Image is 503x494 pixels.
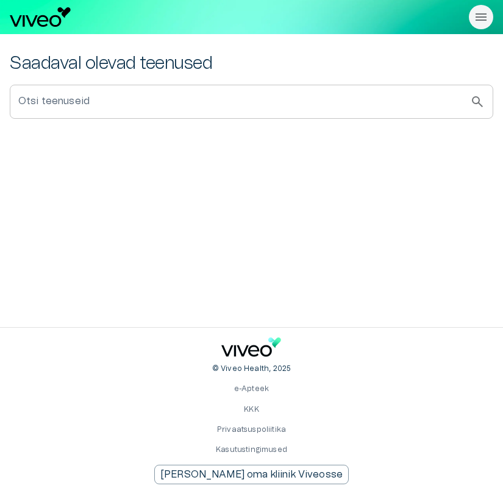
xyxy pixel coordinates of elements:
h2: Saadaval olevad teenused [10,54,493,75]
a: e-Apteek [234,385,269,392]
a: Navigate to homepage [10,7,464,27]
span: search [470,94,485,109]
a: Kasutustingimused [216,446,287,453]
button: Rippmenüü nähtavus [469,5,493,29]
p: [PERSON_NAME] oma kliinik Viveosse [160,467,343,482]
a: KKK [244,406,259,413]
a: Navigate to home page [221,337,282,362]
img: Viveo logo [10,7,71,27]
a: Privaatsuspoliitika [217,426,286,433]
a: Send email to partnership request to viveo [154,465,349,484]
p: © Viveo Health, 2025 [212,364,291,374]
div: [PERSON_NAME] oma kliinik Viveosse [154,465,349,484]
